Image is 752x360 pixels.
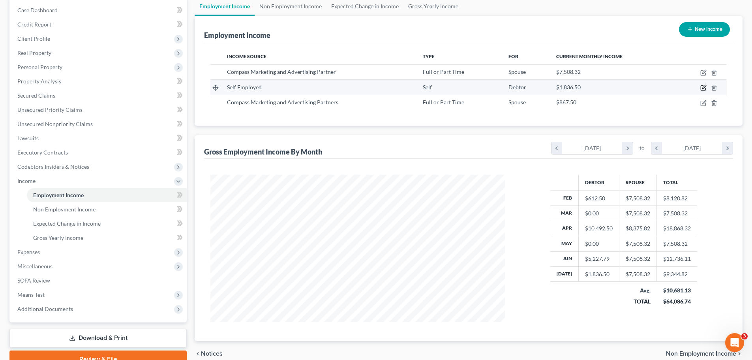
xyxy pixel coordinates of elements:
a: Gross Yearly Income [27,231,187,245]
iframe: Intercom live chat [725,333,744,352]
div: [DATE] [662,142,722,154]
div: $7,508.32 [626,194,650,202]
span: Spouse [508,99,526,106]
th: Feb [550,190,579,205]
td: $7,508.32 [657,236,698,251]
th: Mar [550,206,579,221]
span: Miscellaneous [17,263,53,270]
span: Property Analysis [17,78,61,85]
span: Client Profile [17,35,50,42]
span: Current Monthly Income [556,53,623,59]
span: $7,508.32 [556,68,581,75]
a: Lawsuits [11,131,187,145]
span: Unsecured Nonpriority Claims [17,121,93,127]
span: SOFA Review [17,277,50,284]
span: Compass Marketing and Advertising Partner [227,68,336,75]
div: $7,508.32 [626,240,650,248]
div: TOTAL [626,298,651,305]
a: Expected Change in Income [27,217,187,231]
div: $612.50 [585,194,613,202]
th: Debtor [579,175,619,190]
span: Codebtors Insiders & Notices [17,163,89,170]
div: $0.00 [585,240,613,248]
span: Non Employment Income [33,206,96,213]
a: Download & Print [9,329,187,347]
div: $10,681.13 [663,286,691,294]
span: Case Dashboard [17,7,58,13]
div: Gross Employment Income By Month [204,147,322,156]
a: Unsecured Priority Claims [11,103,187,117]
div: $1,836.50 [585,270,613,278]
span: Non Employment Income [666,351,736,357]
div: $8,375.82 [626,224,650,232]
div: $10,492.50 [585,224,613,232]
td: $7,508.32 [657,206,698,221]
i: chevron_right [622,142,633,154]
span: Real Property [17,49,51,56]
span: Lawsuits [17,135,39,141]
button: New Income [679,22,730,37]
th: Total [657,175,698,190]
span: Expected Change in Income [33,220,101,227]
span: $1,836.50 [556,84,581,90]
th: Apr [550,221,579,236]
span: Debtor [508,84,526,90]
i: chevron_left [551,142,562,154]
a: Non Employment Income [27,202,187,217]
a: Executory Contracts [11,145,187,160]
span: Income Source [227,53,266,59]
span: Income [17,177,36,184]
div: Employment Income [204,30,270,40]
i: chevron_right [736,351,743,357]
i: chevron_left [651,142,662,154]
div: $7,508.32 [626,209,650,217]
a: Secured Claims [11,89,187,103]
a: SOFA Review [11,273,187,288]
span: Credit Report [17,21,51,28]
span: Self Employed [227,84,262,90]
div: $0.00 [585,209,613,217]
span: Additional Documents [17,305,73,312]
a: Employment Income [27,188,187,202]
button: chevron_left Notices [195,351,223,357]
th: Spouse [619,175,657,190]
td: $18,868.32 [657,221,698,236]
span: 3 [741,333,748,339]
td: $12,736.11 [657,251,698,266]
span: to [639,144,645,152]
span: Full or Part Time [423,68,464,75]
th: May [550,236,579,251]
i: chevron_left [195,351,201,357]
td: $8,120.82 [657,190,698,205]
span: Notices [201,351,223,357]
span: Employment Income [33,192,84,198]
span: Type [423,53,435,59]
td: $9,344.82 [657,267,698,282]
div: $64,086.74 [663,298,691,305]
th: [DATE] [550,267,579,282]
a: Case Dashboard [11,3,187,17]
a: Credit Report [11,17,187,32]
i: chevron_right [722,142,733,154]
span: Expenses [17,249,40,255]
div: $5,227.79 [585,255,613,263]
span: Executory Contracts [17,149,68,156]
span: Secured Claims [17,92,55,99]
span: Self [423,84,432,90]
span: Unsecured Priority Claims [17,106,83,113]
a: Unsecured Nonpriority Claims [11,117,187,131]
span: For [508,53,518,59]
div: Avg. [626,286,651,294]
button: Non Employment Income chevron_right [666,351,743,357]
span: Spouse [508,68,526,75]
a: Property Analysis [11,74,187,89]
div: [DATE] [562,142,623,154]
span: Compass Marketing and Advertising Partners [227,99,338,106]
span: Gross Yearly Income [33,234,83,241]
span: $867.50 [556,99,576,106]
span: Means Test [17,291,45,298]
div: $7,508.32 [626,255,650,263]
span: Personal Property [17,64,62,70]
span: Full or Part Time [423,99,464,106]
th: Jun [550,251,579,266]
